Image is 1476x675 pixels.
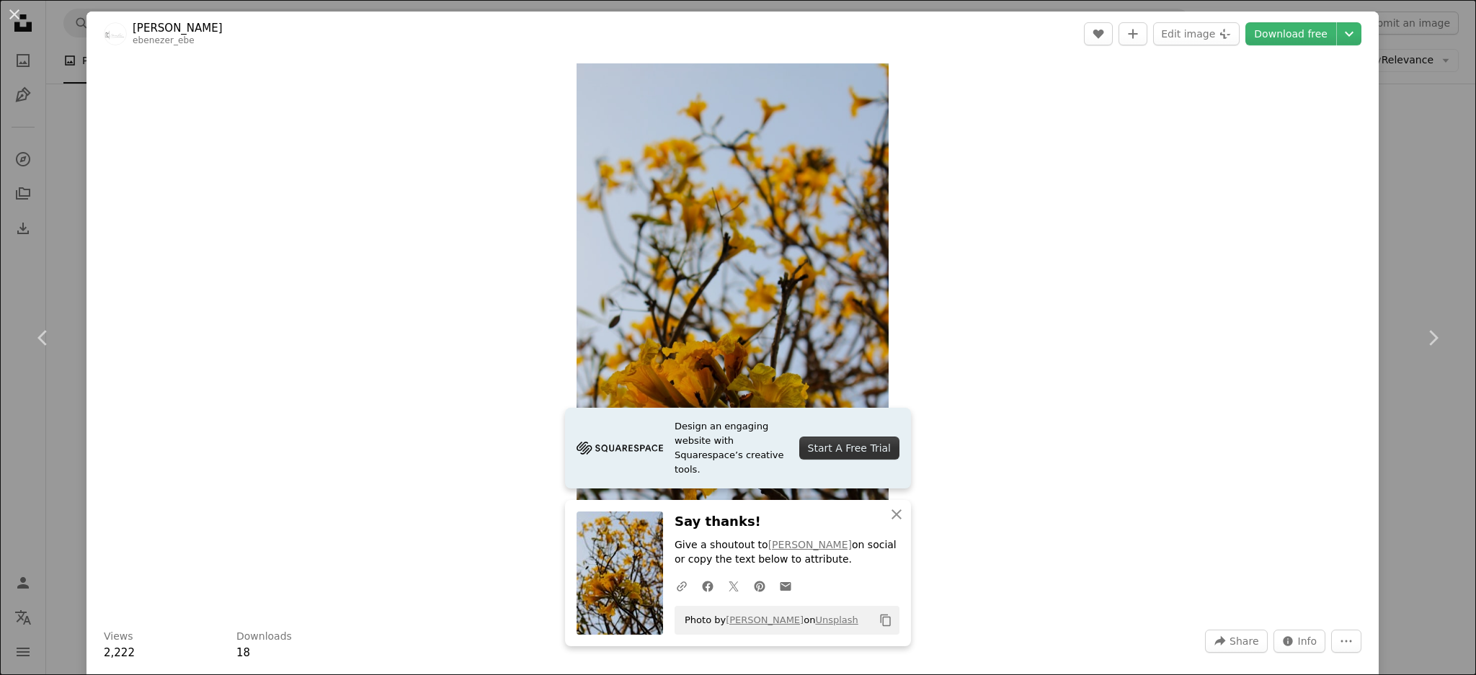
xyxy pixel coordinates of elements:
[675,538,899,567] p: Give a shoutout to on social or copy the text below to attribute.
[104,630,133,644] h3: Views
[1205,630,1267,653] button: Share this image
[133,35,195,45] a: ebenezer_ebe
[577,63,889,612] button: Zoom in on this image
[236,646,250,659] span: 18
[1245,22,1336,45] a: Download free
[104,646,135,659] span: 2,222
[565,408,911,488] a: Design an engaging website with Squarespace’s creative tools.Start A Free Trial
[1153,22,1240,45] button: Edit image
[675,419,788,477] span: Design an engaging website with Squarespace’s creative tools.
[1298,630,1317,652] span: Info
[1119,22,1147,45] button: Add to Collection
[768,539,852,550] a: [PERSON_NAME]
[577,437,663,459] img: file-1705255347840-230a6ab5bca9image
[726,614,804,625] a: [PERSON_NAME]
[799,437,899,460] div: Start A Free Trial
[675,511,899,532] h3: Say thanks!
[815,614,858,625] a: Unsplash
[677,609,858,632] span: Photo by on
[747,571,773,600] a: Share on Pinterest
[773,571,799,600] a: Share over email
[1084,22,1113,45] button: Like
[104,22,127,45] img: Go to Ebenezer Paul's profile
[1273,630,1326,653] button: Stats about this image
[873,608,898,632] button: Copy to clipboard
[721,571,747,600] a: Share on Twitter
[1331,630,1361,653] button: More Actions
[1337,22,1361,45] button: Choose download size
[1390,269,1476,407] a: Next
[695,571,721,600] a: Share on Facebook
[236,630,292,644] h3: Downloads
[577,63,889,612] img: a tree with yellow flowers in the foreground
[1230,630,1258,652] span: Share
[133,21,223,35] a: [PERSON_NAME]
